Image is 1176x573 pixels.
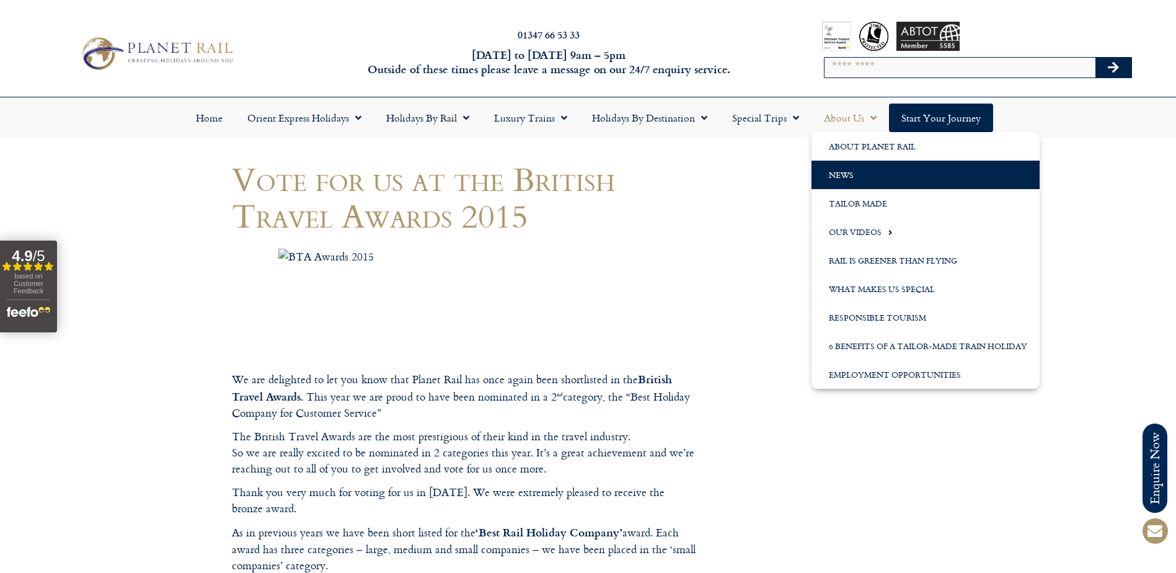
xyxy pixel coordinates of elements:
a: What Makes us Special [811,275,1040,303]
a: Employment Opportunities [811,360,1040,389]
a: Holidays by Rail [374,104,482,132]
h6: [DATE] to [DATE] 9am – 5pm Outside of these times please leave a message on our 24/7 enquiry serv... [317,48,781,77]
a: 6 Benefits of a Tailor-Made Train Holiday [811,332,1040,360]
a: Responsible Tourism [811,303,1040,332]
a: Our Videos [811,218,1040,246]
img: Planet Rail Train Holidays Logo [76,33,237,73]
a: Home [183,104,235,132]
a: News [811,161,1040,189]
a: Tailor Made [811,189,1040,218]
a: 01347 66 53 33 [518,27,580,42]
a: Holidays by Destination [580,104,720,132]
a: Orient Express Holidays [235,104,374,132]
nav: Menu [6,104,1170,132]
button: Search [1095,58,1131,78]
a: About Us [811,104,889,132]
ul: About Us [811,132,1040,389]
a: About Planet Rail [811,132,1040,161]
a: Start your Journey [889,104,993,132]
a: Luxury Trains [482,104,580,132]
a: Rail is Greener than Flying [811,246,1040,275]
a: Special Trips [720,104,811,132]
